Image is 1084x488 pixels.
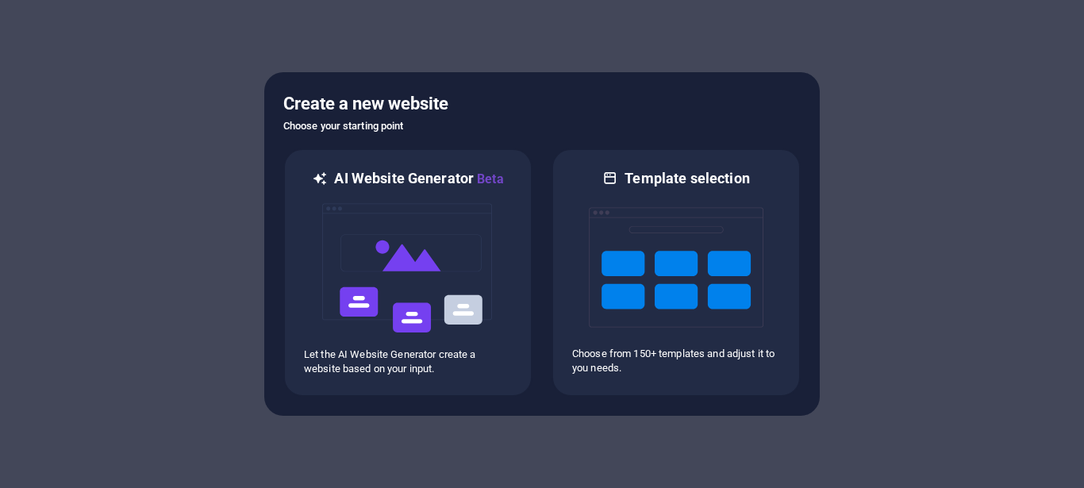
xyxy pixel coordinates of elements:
[304,348,512,376] p: Let the AI Website Generator create a website based on your input.
[625,169,749,188] h6: Template selection
[283,117,801,136] h6: Choose your starting point
[552,148,801,397] div: Template selectionChoose from 150+ templates and adjust it to you needs.
[283,91,801,117] h5: Create a new website
[321,189,495,348] img: ai
[283,148,532,397] div: AI Website GeneratorBetaaiLet the AI Website Generator create a website based on your input.
[572,347,780,375] p: Choose from 150+ templates and adjust it to you needs.
[474,171,504,186] span: Beta
[334,169,503,189] h6: AI Website Generator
